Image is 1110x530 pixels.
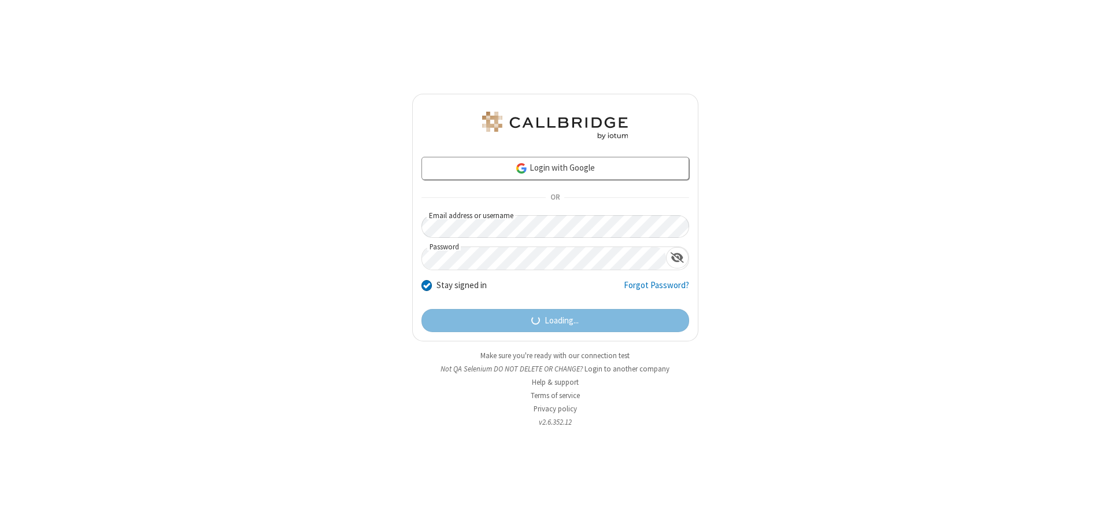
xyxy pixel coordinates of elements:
a: Forgot Password? [624,279,689,301]
a: Help & support [532,377,579,387]
a: Login with Google [421,157,689,180]
input: Email address or username [421,215,689,238]
img: google-icon.png [515,162,528,175]
div: Show password [666,247,689,268]
a: Terms of service [531,391,580,400]
button: Loading... [421,309,689,332]
a: Make sure you're ready with our connection test [480,351,630,360]
input: Password [422,247,666,270]
img: QA Selenium DO NOT DELETE OR CHANGE [480,112,630,139]
li: Not QA Selenium DO NOT DELETE OR CHANGE? [412,363,698,374]
span: Loading... [545,314,579,327]
a: Privacy policy [534,404,577,414]
span: OR [546,190,564,206]
li: v2.6.352.12 [412,417,698,428]
button: Login to another company [584,363,669,374]
label: Stay signed in [436,279,487,292]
